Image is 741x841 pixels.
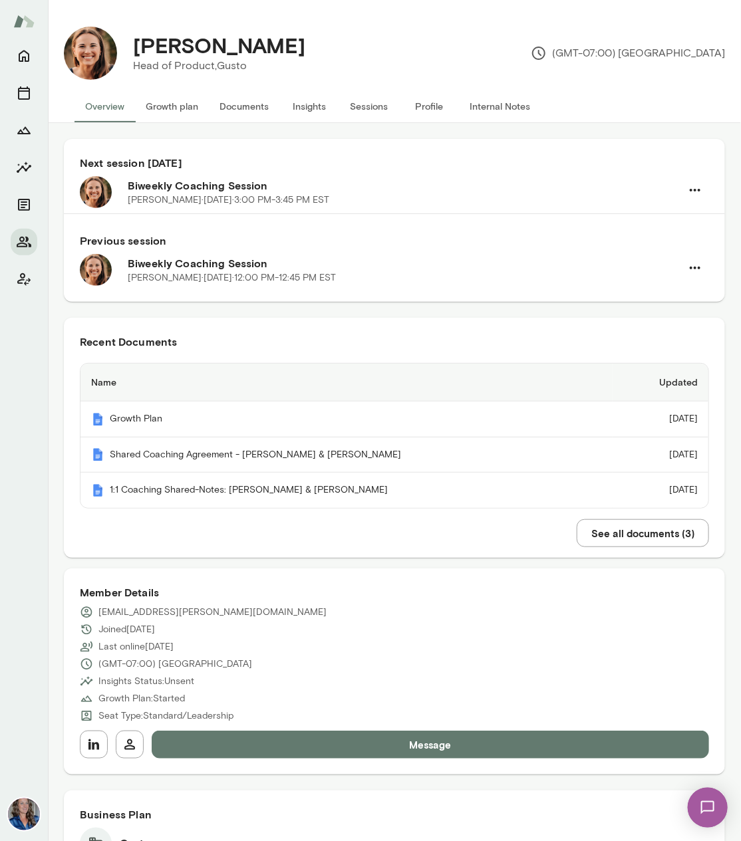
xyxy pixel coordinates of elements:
th: Shared Coaching Agreement - [PERSON_NAME] & [PERSON_NAME] [80,437,613,473]
th: Updated [613,364,709,402]
p: [PERSON_NAME] · [DATE] · 12:00 PM-12:45 PM EST [128,271,336,285]
button: Documents [11,191,37,218]
img: Mento [91,448,104,461]
h6: Next session [DATE] [80,155,709,171]
button: Client app [11,266,37,293]
button: Home [11,43,37,69]
p: Growth Plan: Started [98,692,185,705]
p: Last online [DATE] [98,640,174,654]
th: Growth Plan [80,402,613,437]
button: Overview [74,90,135,122]
h6: Biweekly Coaching Session [128,178,681,193]
h6: Previous session [80,233,709,249]
button: Growth plan [135,90,209,122]
button: Growth Plan [11,117,37,144]
button: See all documents (3) [577,519,709,547]
h6: Member Details [80,584,709,600]
td: [DATE] [613,402,709,437]
h6: Recent Documents [80,334,709,350]
img: Mento [91,484,104,497]
button: Sessions [339,90,399,122]
button: Insights [279,90,339,122]
button: Profile [399,90,459,122]
button: Internal Notes [459,90,541,122]
img: Mento [13,9,35,34]
button: Documents [209,90,279,122]
td: [DATE] [613,437,709,473]
p: (GMT-07:00) [GEOGRAPHIC_DATA] [98,658,252,671]
p: Joined [DATE] [98,623,155,636]
p: [PERSON_NAME] · [DATE] · 3:00 PM-3:45 PM EST [128,193,329,207]
p: [EMAIL_ADDRESS][PERSON_NAME][DOMAIN_NAME] [98,606,327,619]
img: Izzy Rogner [64,27,117,80]
button: Insights [11,154,37,181]
button: Message [152,731,709,759]
th: Name [80,364,613,402]
h6: Biweekly Coaching Session [128,255,681,271]
p: Head of Product, Gusto [133,58,305,74]
p: (GMT-07:00) [GEOGRAPHIC_DATA] [531,45,725,61]
p: Insights Status: Unsent [98,675,194,688]
p: Seat Type: Standard/Leadership [98,709,233,723]
img: Mento [91,413,104,426]
th: 1:1 Coaching Shared-Notes: [PERSON_NAME] & [PERSON_NAME] [80,473,613,508]
h4: [PERSON_NAME] [133,33,305,58]
button: Members [11,229,37,255]
td: [DATE] [613,473,709,508]
h6: Business Plan [80,806,709,822]
img: Nicole Menkhoff [8,798,40,830]
button: Sessions [11,80,37,106]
